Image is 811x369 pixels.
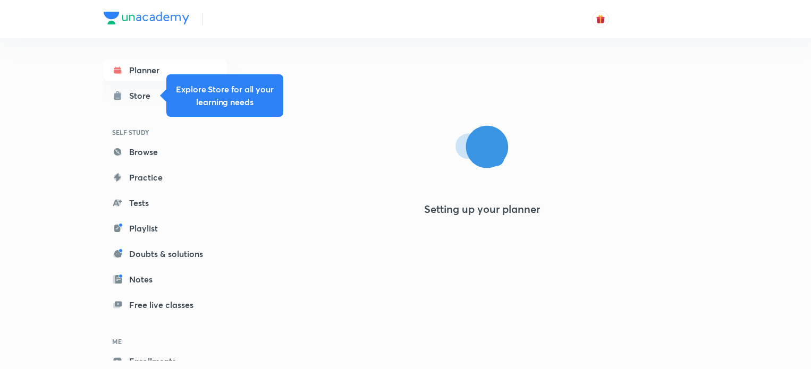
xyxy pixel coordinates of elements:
[104,218,227,239] a: Playlist
[596,14,605,24] img: avatar
[104,141,227,162] a: Browse
[104,123,227,141] h6: SELF STUDY
[104,85,227,106] a: Store
[592,11,609,28] button: avatar
[104,269,227,290] a: Notes
[104,192,227,213] a: Tests
[104,12,189,24] img: Company Logo
[104,59,227,81] a: Planner
[175,83,275,108] h5: Explore Store for all your learning needs
[104,294,227,315] a: Free live classes
[104,332,227,350] h6: ME
[129,89,157,102] div: Store
[104,167,227,188] a: Practice
[424,203,540,216] h4: Setting up your planner
[104,243,227,264] a: Doubts & solutions
[104,12,189,27] a: Company Logo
